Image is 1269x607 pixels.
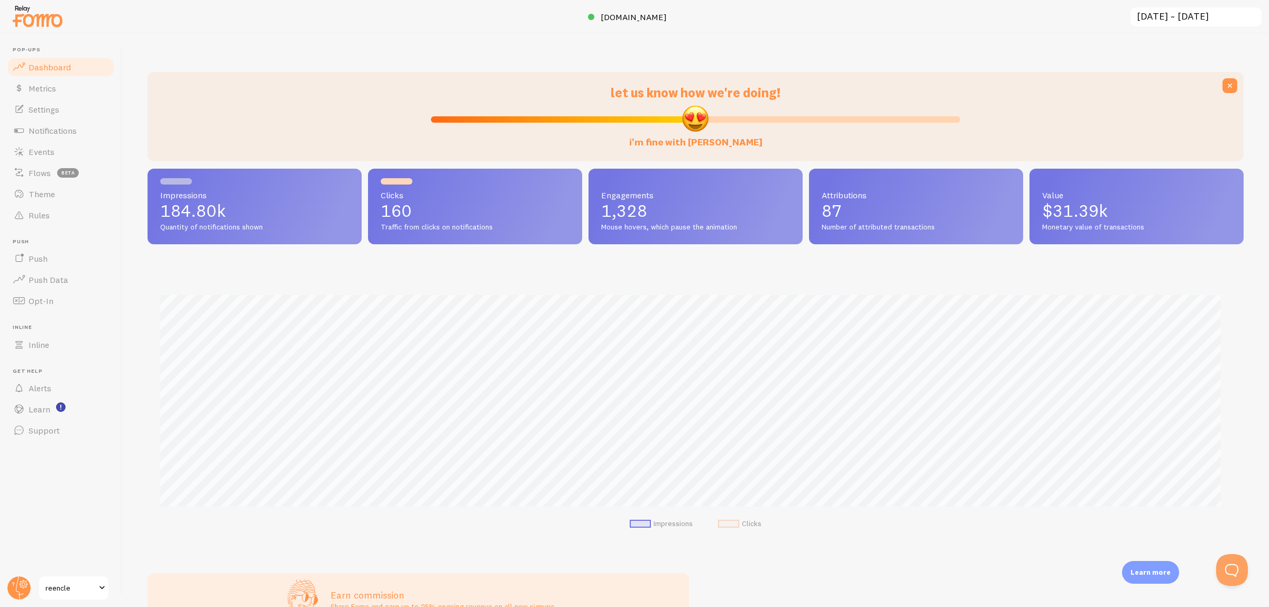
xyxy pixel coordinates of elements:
[6,78,115,99] a: Metrics
[6,248,115,269] a: Push
[1042,223,1231,232] span: Monetary value of transactions
[6,205,115,226] a: Rules
[29,83,56,94] span: Metrics
[6,269,115,290] a: Push Data
[6,378,115,399] a: Alerts
[13,47,115,53] span: Pop-ups
[822,223,1010,232] span: Number of attributed transactions
[1042,200,1108,221] span: $31.39k
[29,425,60,436] span: Support
[29,146,54,157] span: Events
[29,210,50,220] span: Rules
[1130,567,1171,577] p: Learn more
[6,141,115,162] a: Events
[822,203,1010,219] p: 87
[11,3,64,30] img: fomo-relay-logo-orange.svg
[38,575,109,601] a: reencle
[681,104,710,133] img: emoji.png
[57,168,79,178] span: beta
[29,296,53,306] span: Opt-In
[601,191,790,199] span: Engagements
[381,191,569,199] span: Clicks
[6,162,115,183] a: Flows beta
[6,399,115,420] a: Learn
[29,168,51,178] span: Flows
[13,324,115,331] span: Inline
[6,183,115,205] a: Theme
[160,191,349,199] span: Impressions
[1122,561,1179,584] div: Learn more
[13,238,115,245] span: Push
[601,223,790,232] span: Mouse hovers, which pause the animation
[330,589,555,601] h3: Earn commission
[45,582,96,594] span: reencle
[29,253,48,264] span: Push
[630,519,693,529] li: Impressions
[6,57,115,78] a: Dashboard
[629,126,762,149] label: i'm fine with [PERSON_NAME]
[1216,554,1248,586] iframe: Help Scout Beacon - Open
[29,104,59,115] span: Settings
[718,519,761,529] li: Clicks
[160,203,349,219] p: 184.80k
[6,290,115,311] a: Opt-In
[381,223,569,232] span: Traffic from clicks on notifications
[611,85,780,100] span: let us know how we're doing!
[6,120,115,141] a: Notifications
[6,334,115,355] a: Inline
[29,189,55,199] span: Theme
[13,368,115,375] span: Get Help
[601,203,790,219] p: 1,328
[381,203,569,219] p: 160
[6,99,115,120] a: Settings
[1042,191,1231,199] span: Value
[6,420,115,441] a: Support
[822,191,1010,199] span: Attributions
[29,274,68,285] span: Push Data
[160,223,349,232] span: Quantity of notifications shown
[29,125,77,136] span: Notifications
[29,383,51,393] span: Alerts
[29,339,49,350] span: Inline
[29,404,50,415] span: Learn
[29,62,71,72] span: Dashboard
[56,402,66,412] svg: <p>Watch New Feature Tutorials!</p>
